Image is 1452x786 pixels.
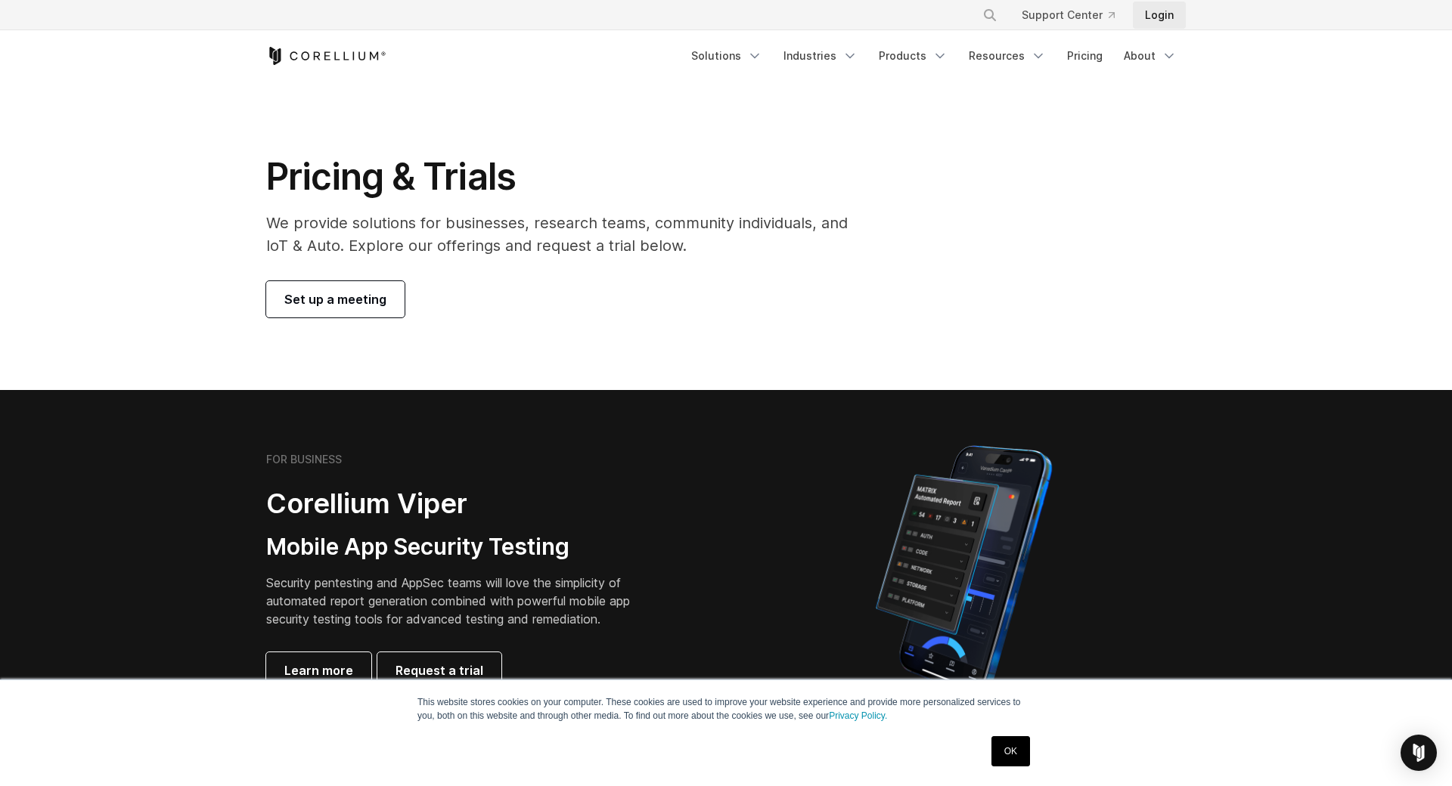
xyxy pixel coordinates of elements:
[960,42,1055,70] a: Resources
[417,695,1035,723] p: This website stores cookies on your computer. These cookies are used to improve your website expe...
[1115,42,1186,70] a: About
[266,652,371,689] a: Learn more
[266,487,653,521] h2: Corellium Viper
[870,42,957,70] a: Products
[266,47,386,65] a: Corellium Home
[266,574,653,628] p: Security pentesting and AppSec teams will love the simplicity of automated report generation comb...
[1401,735,1437,771] div: Open Intercom Messenger
[284,290,386,308] span: Set up a meeting
[266,533,653,562] h3: Mobile App Security Testing
[976,2,1004,29] button: Search
[964,2,1186,29] div: Navigation Menu
[682,42,1186,70] div: Navigation Menu
[266,281,405,317] a: Set up a meeting
[1058,42,1112,70] a: Pricing
[266,212,869,257] p: We provide solutions for businesses, research teams, community individuals, and IoT & Auto. Explo...
[396,661,483,679] span: Request a trial
[1133,2,1186,29] a: Login
[850,438,1078,703] img: Corellium MATRIX automated report on iPhone showing app vulnerability test results across securit...
[284,661,353,679] span: Learn more
[377,652,501,689] a: Request a trial
[991,736,1030,766] a: OK
[1010,2,1127,29] a: Support Center
[682,42,771,70] a: Solutions
[829,710,887,721] a: Privacy Policy.
[774,42,867,70] a: Industries
[266,453,342,466] h6: FOR BUSINESS
[266,154,869,200] h1: Pricing & Trials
